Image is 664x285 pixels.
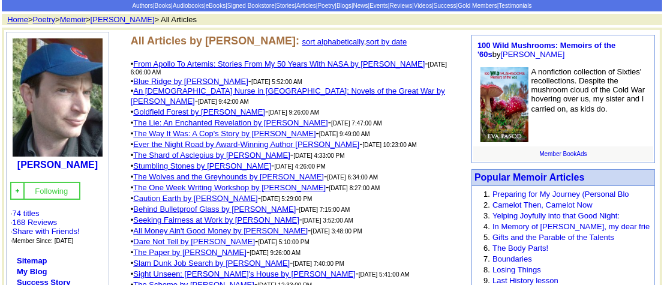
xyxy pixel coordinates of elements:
font: · · [10,227,80,245]
a: An [DEMOGRAPHIC_DATA] Nurse in [GEOGRAPHIC_DATA]: Novels of the Great War by [PERSON_NAME] [131,86,445,106]
font: · · [10,209,80,245]
font: 5. [483,233,490,242]
a: [PERSON_NAME] [501,50,565,59]
font: All Articles by [PERSON_NAME]: [131,35,299,47]
a: [PERSON_NAME] [17,160,98,170]
font: [DATE] 3:48:00 PM [311,228,362,235]
font: 4. [483,222,490,231]
a: Last History lesson [492,276,558,285]
a: 168 Reviews [13,218,57,227]
a: In Memory of [PERSON_NAME], my dear frie [492,222,650,231]
a: Stumbling Stones by [PERSON_NAME] [133,161,271,170]
a: Gold Members [458,2,497,9]
a: All Money Ain't Good Money by [PERSON_NAME] [133,226,308,235]
font: [DATE] 9:42:00 AM [198,98,249,105]
a: The One Week Writing Workshop by [PERSON_NAME] [133,183,326,192]
font: • [131,205,296,214]
a: The Shard of Asclepius by [PERSON_NAME] [133,151,290,160]
font: • [131,248,247,257]
a: Preparing for My Journey (Personal Blo [492,190,629,199]
a: Yelping Joyfully into that Good Night: [492,211,620,220]
font: • [131,259,290,268]
a: Seeking Fairness at Work by [PERSON_NAME] [133,215,299,224]
a: From Apollo To Artemis: Stories From My 50 Years With NASA by [PERSON_NAME] [133,59,425,68]
font: 9. [483,276,490,285]
font: A nonfiction collection of Sixties' recollections. Despite the mushroom cloud of the Cold War hov... [531,67,645,113]
a: My Blog [17,267,47,276]
a: Boundaries [492,254,532,263]
font: [DATE] 7:40:00 PM [293,260,344,267]
a: Following [35,185,68,196]
font: 6. [483,244,490,253]
a: Reviews [389,2,412,9]
a: Success [434,2,456,9]
font: Following [35,187,68,196]
a: Testimonials [498,2,531,9]
font: [DATE] 5:10:00 PM [258,239,309,245]
font: , [302,37,407,46]
a: Share with Friends! [13,227,80,236]
font: • [131,215,299,224]
a: Poetry [318,2,335,9]
a: Sitemap [17,256,47,265]
a: Behind Bulletproof Glass by [PERSON_NAME] [133,205,296,214]
a: Articles [296,2,316,9]
a: Signed Bookstore [227,2,275,9]
font: • [131,129,316,138]
font: • [131,194,258,203]
font: [DATE] 5:52:00 AM [251,79,302,85]
font: • [131,151,290,160]
a: The Lie: An Enchanted Revelation by [PERSON_NAME] [133,118,328,127]
font: [DATE] 6:34:00 AM [327,174,378,181]
a: Blogs [336,2,351,9]
font: • [131,77,248,86]
font: 3. [483,211,490,220]
a: Memoir [60,15,86,24]
font: • [131,140,360,149]
font: [DATE] 5:29:00 PM [261,196,312,202]
a: Caution Earth by [PERSON_NAME] [133,194,257,203]
a: Popular Memoir Articles [474,172,584,182]
a: Goldfield Forest by [PERSON_NAME] [133,107,265,116]
img: 74222.jpg [480,67,528,142]
font: • [131,107,265,116]
a: sort alphabetically [302,37,364,46]
a: Member BookAds [539,151,587,157]
font: • [131,237,255,246]
font: 2. [483,200,490,209]
a: Videos [414,2,432,9]
font: • [131,269,356,278]
span: | | | | | | | | | | | | | | | [132,2,531,9]
a: Ever the Night Road by Award-Winning Author [PERSON_NAME] [133,140,359,149]
a: Slam Dunk Job Search by [PERSON_NAME] [133,259,290,268]
a: The Body Parts! [492,244,548,253]
a: Poetry [33,15,56,24]
a: Stories [276,2,295,9]
a: Authors [132,2,152,9]
font: [DATE] 10:23:00 AM [363,142,417,148]
font: • [131,172,324,181]
a: [PERSON_NAME] [91,15,155,24]
font: • [131,161,271,170]
a: eBooks [206,2,226,9]
img: 68931.jpg [13,38,103,157]
font: > > > > All Articles [3,15,197,24]
font: [DATE] 4:33:00 PM [293,152,344,159]
a: Blue Ridge by [PERSON_NAME] [133,77,248,86]
a: The Paper by [PERSON_NAME] [133,248,247,257]
a: Sight Unseen: [PERSON_NAME]'s House by [PERSON_NAME] [133,269,355,278]
a: News [353,2,368,9]
font: • [131,59,425,68]
font: [DATE] 8:27:00 AM [329,185,380,191]
font: [DATE] 3:52:00 AM [302,217,353,224]
a: Dare Not Tell by [PERSON_NAME] [133,237,255,246]
font: [DATE] 9:49:00 AM [319,131,370,137]
font: 1. [483,190,490,199]
a: Audiobooks [173,2,204,9]
font: • [131,226,308,235]
a: Events [369,2,388,9]
a: Losing Things [492,265,541,274]
font: 8. [483,265,490,274]
a: The Way It Was: A Cop's Story by [PERSON_NAME] [133,129,316,138]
